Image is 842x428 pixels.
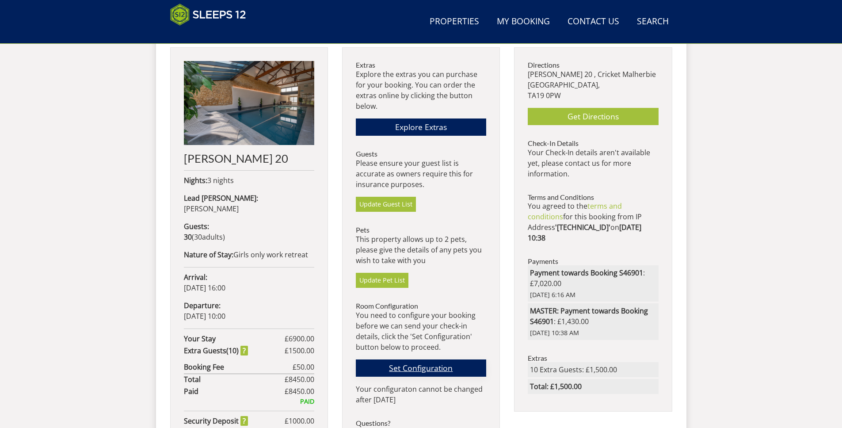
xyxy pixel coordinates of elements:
iframe: Customer reviews powered by Trustpilot [166,31,259,38]
span: £ [285,416,314,426]
span: 8450.00 [289,374,314,384]
h3: Check-In Details [528,139,658,147]
span: [DATE] 10:38 AM [530,328,656,338]
li: 10 Extra Guests: £1,500.00 [528,362,658,377]
span: ( ) [184,232,225,242]
a: terms and conditions [528,201,622,222]
strong: Payment towards Booking S46901 [530,268,643,278]
span: £ [285,333,314,344]
li: : £1,430.00 [528,303,658,340]
strong: Nights: [184,176,207,185]
p: 3 nights [184,175,314,186]
span: [DATE] 6:16 AM [530,290,656,300]
p: This property allows up to 2 pets, please give the details of any pets you wish to take with you [356,234,486,266]
span: s [219,232,223,242]
a: Get Directions [528,108,658,125]
h3: Extras [528,354,658,362]
strong: 30 [184,232,192,242]
p: Please ensure your guest list is accurate as owners require this for insurance purposes. [356,158,486,190]
strong: Extra Guest ( ) [184,345,248,356]
img: An image of 'Churchill 20' [184,61,314,145]
img: Sleeps 12 [170,4,246,26]
strong: [DATE] 10:38 [528,222,641,243]
p: You agreed to the for this booking from IP Address on [528,201,658,243]
h3: Pets [356,226,486,234]
span: £ [285,386,314,397]
strong: Security Deposit [184,416,248,426]
h2: [PERSON_NAME] 20 [184,152,314,164]
strong: Guests: [184,222,209,231]
strong: Lead [PERSON_NAME]: [184,193,258,203]
a: Update Pet List [356,273,408,288]
strong: Paid [184,386,285,397]
h3: Directions [528,61,658,69]
span: 8450.00 [289,386,314,396]
h3: Room Configuration [356,302,486,310]
p: Explore the extras you can purchase for your booking. You can order the extras online by clicking... [356,69,486,111]
strong: Total [184,374,285,385]
p: Your Check-In details aren't available yet, please contact us for more information. [528,147,658,179]
h3: Terms and Conditions [528,193,658,201]
a: Update Guest List [356,197,416,212]
p: You need to configure your booking before we can send your check-in details, click the 'Set Confi... [356,310,486,352]
p: [DATE] 16:00 [184,272,314,293]
a: Explore Extras [356,118,486,136]
h3: Extras [356,61,486,69]
p: Girls only work retreat [184,249,314,260]
a: [PERSON_NAME] 20 [184,61,314,164]
div: PAID [184,397,314,406]
strong: Total: £1,500.00 [530,382,582,391]
p: Your configuraton cannot be changed after [DATE] [356,384,486,405]
span: 50.00 [297,362,314,372]
span: 10 [229,346,236,355]
li: : £7,020.00 [528,265,658,302]
h3: Guests [356,150,486,158]
a: My Booking [493,12,553,32]
p: [DATE] 10:00 [184,300,314,321]
strong: MASTER: Payment towards Booking S46901 [530,306,648,326]
span: 1000.00 [289,416,314,426]
a: Set Configuration [356,359,486,377]
span: £ [285,374,314,385]
strong: Nature of Stay: [184,250,233,260]
span: 1500.00 [289,346,314,355]
a: Contact Us [564,12,623,32]
h3: Payments [528,257,658,265]
strong: Departure: [184,301,221,310]
span: s [223,346,226,355]
span: 30 [194,232,202,242]
span: £ [285,345,314,356]
strong: Arrival: [184,272,207,282]
span: [PERSON_NAME] [184,204,239,214]
span: 6900.00 [289,334,314,344]
strong: Booking Fee [184,362,293,372]
h3: Questions? [356,419,486,427]
span: adult [194,232,223,242]
a: Properties [426,12,483,32]
span: £ [293,362,314,372]
a: Search [633,12,672,32]
p: [PERSON_NAME] 20 , Cricket Malherbie [GEOGRAPHIC_DATA], TA19 0PW [528,69,658,101]
strong: '[TECHNICAL_ID]' [555,222,610,232]
strong: Your Stay [184,333,285,344]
